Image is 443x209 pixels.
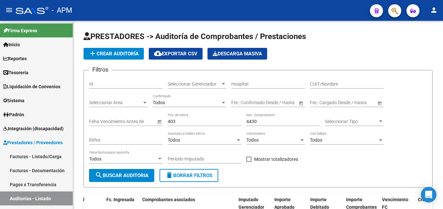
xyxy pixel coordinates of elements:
mat-icon: search [95,171,103,179]
span: Todos [168,137,180,143]
span: PRESTADORES -> Auditoría de Comprobantes / Prestaciones [84,32,306,41]
span: Sistema [3,97,24,104]
input: Fecha inicio [231,100,255,105]
span: Reportes [3,55,27,62]
span: Seleccionar Gerenciador [168,81,221,87]
mat-icon: menu [5,6,13,14]
input: Fecha inicio [310,100,334,105]
mat-icon: person [430,6,438,14]
span: Buscar Auditoria [95,173,148,178]
span: Todos [89,156,101,161]
span: Prestadores / Proveedores [3,139,63,146]
app-download-masive: Descarga masiva de comprobantes (adjuntos) [207,48,267,60]
div: Open Intercom Messenger [421,187,436,202]
span: Descarga Masiva [213,51,262,57]
span: Borrar Filtros [165,173,212,178]
span: Seleccionar Tipo [325,119,378,124]
h3: Filtros [89,65,112,74]
span: Crear Auditoría [89,51,139,57]
button: Open calendar [298,100,304,106]
button: Open calendar [156,118,163,125]
button: Open calendar [376,100,383,106]
mat-icon: delete [165,171,173,179]
span: Inicio [3,41,20,48]
span: Seleccionar Area [89,100,142,105]
span: Creado [418,197,433,202]
input: Fecha fin [339,100,371,105]
span: Todos [246,137,259,143]
span: Liquidación de Convenios [3,83,60,90]
mat-icon: add [89,49,97,57]
span: Todos [153,100,165,105]
span: Exportar CSV [154,51,197,57]
span: Todos [310,137,322,143]
span: - APM [52,3,72,18]
button: Buscar Auditoria [89,169,154,182]
button: Borrar Filtros [160,169,218,182]
span: Fc. Ingresada [106,197,134,202]
span: Mostrar totalizadores [254,155,298,163]
input: Fecha fin [261,100,293,105]
mat-icon: cloud_download [154,49,162,57]
span: Padrón [3,111,24,118]
button: Crear Auditoría [84,48,144,60]
span: Comprobantes asociados [142,197,195,202]
span: Tesorería [3,69,28,76]
span: Integración (discapacidad) [3,125,64,132]
button: Exportar CSV [149,48,203,60]
span: Firma Express [3,27,37,34]
button: Descarga Masiva [207,48,267,60]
